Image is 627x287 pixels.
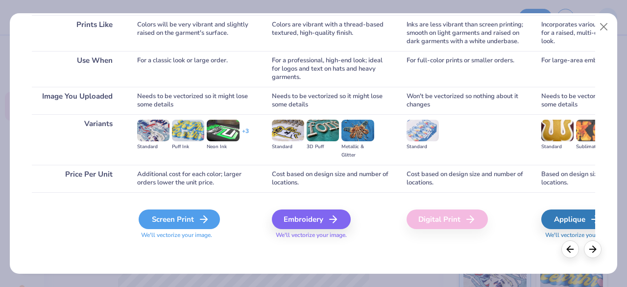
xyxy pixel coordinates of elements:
[207,143,239,151] div: Neon Ink
[341,120,374,141] img: Metallic & Glitter
[32,51,122,87] div: Use When
[341,143,374,159] div: Metallic & Glitter
[407,87,527,114] div: Won't be vectorized so nothing about it changes
[137,165,257,192] div: Additional cost for each color; larger orders lower the unit price.
[541,209,613,229] div: Applique
[242,127,249,144] div: + 3
[541,120,574,141] img: Standard
[272,87,392,114] div: Needs to be vectorized so it might lose some details
[172,143,204,151] div: Puff Ink
[576,120,608,141] img: Sublimated
[137,87,257,114] div: Needs to be vectorized so it might lose some details
[576,143,608,151] div: Sublimated
[32,87,122,114] div: Image You Uploaded
[137,120,169,141] img: Standard
[139,209,220,229] div: Screen Print
[272,231,392,239] span: We'll vectorize your image.
[172,120,204,141] img: Puff Ink
[272,120,304,141] img: Standard
[307,143,339,151] div: 3D Puff
[137,231,257,239] span: We'll vectorize your image.
[407,165,527,192] div: Cost based on design size and number of locations.
[137,15,257,51] div: Colors will be very vibrant and slightly raised on the garment's surface.
[137,143,169,151] div: Standard
[272,51,392,87] div: For a professional, high-end look; ideal for logos and text on hats and heavy garments.
[541,143,574,151] div: Standard
[32,15,122,51] div: Prints Like
[272,209,351,229] div: Embroidery
[272,165,392,192] div: Cost based on design size and number of locations.
[272,15,392,51] div: Colors are vibrant with a thread-based textured, high-quality finish.
[32,165,122,192] div: Price Per Unit
[207,120,239,141] img: Neon Ink
[307,120,339,141] img: 3D Puff
[137,51,257,87] div: For a classic look or large order.
[407,143,439,151] div: Standard
[272,143,304,151] div: Standard
[407,51,527,87] div: For full-color prints or smaller orders.
[407,120,439,141] img: Standard
[407,15,527,51] div: Inks are less vibrant than screen printing; smooth on light garments and raised on dark garments ...
[407,209,488,229] div: Digital Print
[32,114,122,165] div: Variants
